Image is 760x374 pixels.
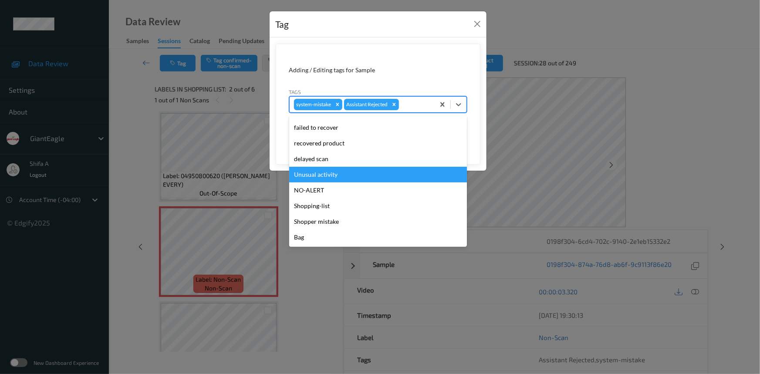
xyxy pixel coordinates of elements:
div: Adding / Editing tags for Sample [289,66,467,74]
div: recovered product [289,135,467,151]
div: Remove Assistant Rejected [389,99,399,110]
label: Tags [289,88,301,96]
div: Unusual activity [289,167,467,182]
div: NO-ALERT [289,182,467,198]
div: Shopper mistake [289,214,467,229]
div: Shopping-list [289,198,467,214]
div: delayed scan [289,151,467,167]
div: Tag [276,17,289,31]
div: Bag [289,229,467,245]
div: Assistant Rejected [344,99,389,110]
button: Close [471,18,483,30]
div: system-mistake [294,99,333,110]
div: Remove system-mistake [333,99,342,110]
div: failed to recover [289,120,467,135]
